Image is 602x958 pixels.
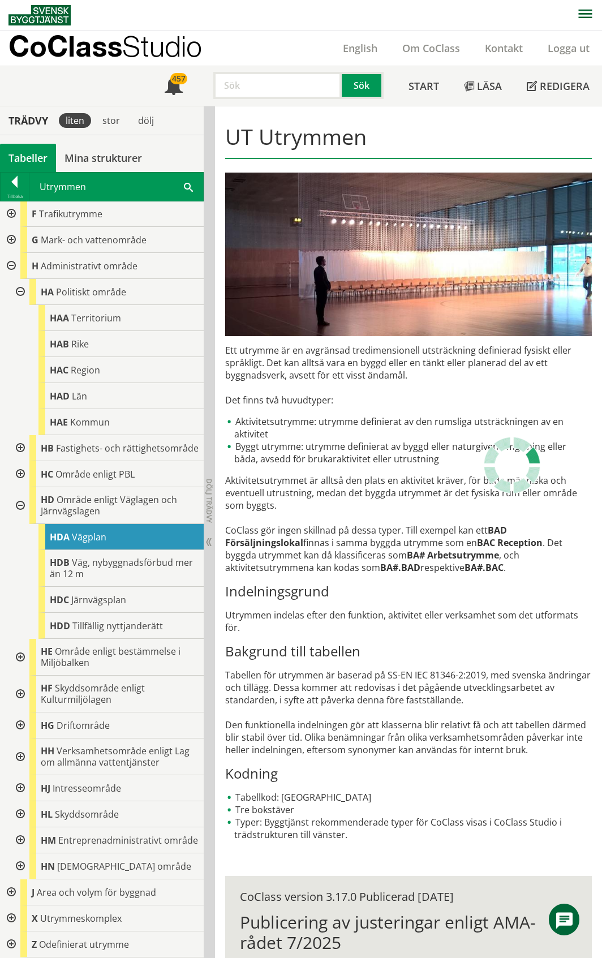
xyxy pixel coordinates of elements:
[71,312,121,324] span: Territorium
[71,338,89,350] span: Rike
[407,549,499,561] strong: BA# Arbetsutrymme
[70,416,110,428] span: Kommun
[380,561,420,574] strong: BA#.BAD
[32,938,37,951] span: Z
[465,561,504,574] strong: BA#.BAC
[408,79,439,93] span: Start
[165,78,183,96] span: Notifikationer
[39,208,102,220] span: Trafikutrymme
[72,531,106,543] span: Vägplan
[57,860,191,873] span: [DEMOGRAPHIC_DATA] område
[50,556,70,569] span: HDB
[41,682,53,694] span: HF
[56,144,150,172] a: Mina strukturer
[472,41,535,55] a: Kontakt
[71,364,100,376] span: Region
[41,745,54,757] span: HH
[225,583,592,600] h3: Indelningsgrund
[41,745,190,768] span: Verksamhetsområde enligt Lag om allmänna vattentjänster
[59,113,91,128] div: liten
[50,594,69,606] span: HDC
[71,594,126,606] span: Järnvägsplan
[41,234,147,246] span: Mark- och vattenområde
[41,719,54,732] span: HG
[342,72,384,99] button: Sök
[204,479,214,523] span: Dölj trädvy
[184,181,193,192] span: Sök i tabellen
[225,344,592,867] div: Ett utrymme är en avgränsad tredimensionell utsträckning definierad fysiskt eller språkligt. Det ...
[477,79,502,93] span: Läsa
[225,816,592,841] li: Typer: Byggtjänst rekommenderade typer för CoClass visas i CoClass Studio i trädstrukturen till v...
[96,113,127,128] div: stor
[131,113,161,128] div: dölj
[53,782,121,794] span: Intresseområde
[41,260,137,272] span: Administrativt område
[72,390,87,402] span: Län
[170,73,187,84] div: 457
[56,286,126,298] span: Politiskt område
[2,114,54,127] div: Trädvy
[32,234,38,246] span: G
[41,493,54,506] span: HD
[225,440,592,465] li: Byggt utrymme: utrymme definierat av byggd eller naturgiven omgivning eller båda, avsedd för bruk...
[55,468,135,480] span: Område enligt PBL
[225,791,592,804] li: Tabellkod: [GEOGRAPHIC_DATA]
[58,834,198,847] span: Entreprenadministrativt område
[152,66,195,106] a: 457
[41,860,55,873] span: HN
[8,40,202,53] p: CoClass
[225,643,592,660] h3: Bakgrund till tabellen
[56,442,199,454] span: Fastighets- och rättighetsområde
[122,29,202,63] span: Studio
[50,620,70,632] span: HDD
[225,173,592,336] img: utrymme.jpg
[41,834,56,847] span: HM
[390,41,472,55] a: Om CoClass
[40,912,122,925] span: Utrymmeskomplex
[240,912,577,953] h1: Publicering av justeringar enligt AMA-rådet 7/2025
[50,416,68,428] span: HAE
[41,645,53,658] span: HE
[396,66,451,106] a: Start
[37,886,156,899] span: Area och volym för byggnad
[29,173,203,201] div: Utrymmen
[50,531,70,543] span: HDA
[330,41,390,55] a: English
[41,442,54,454] span: HB
[477,536,543,549] strong: BAC Reception
[41,782,50,794] span: HJ
[213,72,342,99] input: Sök
[39,938,129,951] span: Odefinierat utrymme
[32,260,38,272] span: H
[50,390,70,402] span: HAD
[535,41,602,55] a: Logga ut
[57,719,110,732] span: Driftområde
[41,682,145,706] span: Skyddsområde enligt Kulturmiljölagen
[41,286,54,298] span: HA
[225,804,592,816] li: Tre bokstäver
[1,192,29,201] div: Tillbaka
[41,468,53,480] span: HC
[514,66,602,106] a: Redigera
[41,808,53,820] span: HL
[72,620,163,632] span: Tillfällig nyttjanderätt
[451,66,514,106] a: Läsa
[225,765,592,782] h3: Kodning
[41,493,177,517] span: Område enligt Väglagen och Järnvägslagen
[540,79,590,93] span: Redigera
[8,31,226,66] a: CoClassStudio
[484,437,540,493] img: Laddar
[50,556,193,580] span: Väg, nybyggnadsförbud mer än 12 m
[240,891,577,903] div: CoClass version 3.17.0 Publicerad [DATE]
[225,524,507,549] strong: BAD Försäljningslokal
[55,808,119,820] span: Skyddsområde
[50,364,68,376] span: HAC
[225,124,592,159] h1: UT Utrymmen
[32,886,35,899] span: J
[50,338,69,350] span: HAB
[32,208,37,220] span: F
[8,5,71,25] img: Svensk Byggtjänst
[225,415,592,440] li: Aktivitetsutrymme: utrymme definierat av den rumsliga utsträckningen av en aktivitet
[32,912,38,925] span: X
[50,312,69,324] span: HAA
